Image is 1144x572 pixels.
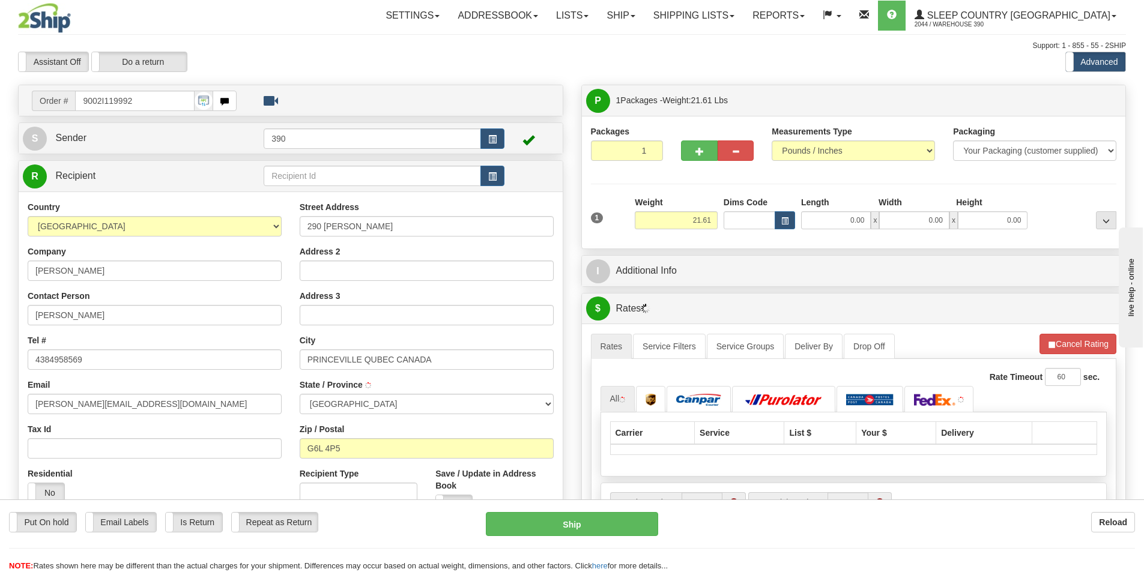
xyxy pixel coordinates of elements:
[28,468,73,480] label: Residential
[55,133,86,143] span: Sender
[641,304,650,313] img: Progress.gif
[914,394,956,406] img: FedEx Express®
[300,423,345,435] label: Zip / Postal
[598,1,644,31] a: Ship
[436,495,472,514] label: No
[18,41,1126,51] div: Support: 1 - 855 - 55 - 2SHIP
[801,196,829,208] label: Length
[871,211,879,229] span: x
[616,88,728,112] span: Packages -
[300,245,340,257] label: Address 2
[10,513,76,532] label: Put On hold
[1116,224,1143,347] iframe: chat widget
[1066,52,1125,71] label: Advanced
[365,382,371,388] img: tiny_red.gif
[1096,211,1116,229] div: ...
[586,259,1122,283] a: IAdditional Info
[86,513,156,532] label: Email Labels
[23,126,264,151] a: S Sender
[435,468,553,492] label: Save / Update in Address Book
[232,513,318,532] label: Repeat as Return
[23,164,237,188] a: R Recipient
[300,201,359,213] label: Street Address
[300,216,554,236] input: Enter a location
[591,334,632,359] a: Rates
[591,212,604,223] span: 1
[264,128,481,149] input: Sender Id
[635,196,662,208] label: Weight
[586,297,1122,321] a: $Rates
[28,483,64,502] label: No
[846,394,894,406] img: Canada Post
[662,95,728,105] span: Weight:
[166,513,222,532] label: Is Return
[742,394,826,406] img: Purolator
[591,125,630,137] label: Packages
[936,421,1032,444] th: Delivery
[695,421,784,444] th: Service
[956,196,982,208] label: Height
[691,95,712,105] span: 21.61
[300,379,363,391] label: State / Province
[616,95,621,105] span: 1
[586,297,610,321] span: $
[990,371,1043,383] label: Rate Timeout
[92,52,187,71] label: Do a return
[28,201,60,213] label: Country
[300,290,340,302] label: Address 3
[547,1,598,31] a: Lists
[28,290,89,302] label: Contact Person
[958,397,964,403] img: tiny_red.gif
[486,512,658,536] button: Ship
[785,334,843,359] a: Deliver By
[1040,334,1116,354] button: Cancel Rating
[707,334,784,359] a: Service Groups
[619,397,625,403] img: tiny_red.gif
[743,1,814,31] a: Reports
[586,88,1122,113] a: P 1Packages -Weight:21.61 Lbs
[610,492,682,513] label: Ready By Time
[610,421,695,444] th: Carrier
[18,3,71,33] img: logo2044.jpg
[784,421,856,444] th: List $
[195,92,213,110] img: API
[953,125,995,137] label: Packaging
[1099,517,1127,527] b: Reload
[879,196,902,208] label: Width
[23,164,47,188] span: R
[300,334,315,346] label: City
[915,19,1005,31] span: 2044 / Warehouse 390
[377,1,449,31] a: Settings
[32,91,75,111] span: Order #
[644,1,743,31] a: Shipping lists
[264,166,481,186] input: Recipient Id
[844,334,895,359] a: Drop Off
[601,386,635,411] a: All
[715,95,728,105] span: Lbs
[23,127,47,151] span: S
[906,1,1125,31] a: Sleep Country [GEOGRAPHIC_DATA] 2044 / Warehouse 390
[856,421,936,444] th: Your $
[633,334,706,359] a: Service Filters
[9,561,33,570] span: NOTE:
[592,561,608,570] a: here
[646,394,656,406] img: UPS
[748,492,828,513] label: Last Pickup Time
[28,245,66,257] label: Company
[1091,512,1135,532] button: Reload
[28,423,51,435] label: Tax Id
[772,125,852,137] label: Measurements Type
[1083,371,1100,383] label: sec.
[28,334,46,346] label: Tel #
[19,52,88,71] label: Assistant Off
[449,1,547,31] a: Addressbook
[586,259,610,283] span: I
[55,170,95,181] span: Recipient
[9,10,111,19] div: live help - online
[924,10,1110,20] span: Sleep Country [GEOGRAPHIC_DATA]
[949,211,958,229] span: x
[28,379,50,391] label: Email
[676,394,721,406] img: Canpar
[300,468,359,480] label: Recipient Type
[586,89,610,113] span: P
